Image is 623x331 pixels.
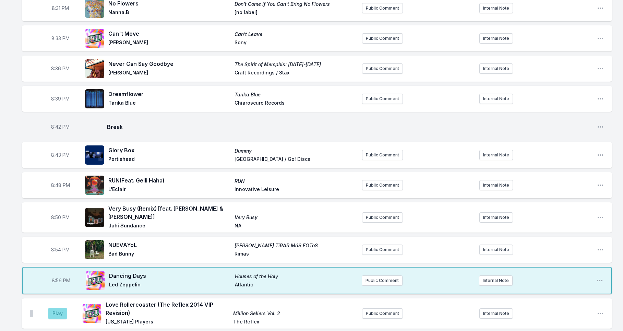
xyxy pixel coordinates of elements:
[479,150,513,160] button: Internal Note
[85,89,104,108] img: Tarika Blue
[108,204,230,221] span: Very Busy (Remix) [feat. [PERSON_NAME] & [PERSON_NAME]]
[51,182,70,189] span: Timestamp
[108,9,230,17] span: Nanna.B
[235,186,357,194] span: Innovative Leisure
[108,156,230,164] span: Portishead
[235,214,357,221] span: Very Busy
[52,5,69,12] span: Timestamp
[235,61,357,68] span: The Spirit of Memphis: [DATE]-[DATE]
[233,318,357,327] span: The Reflex
[30,310,33,317] img: Drag Handle
[85,59,104,78] img: The Spirit of Memphis: 1962-1976
[597,310,604,317] button: Open playlist item options
[108,146,230,154] span: Glory Box
[108,39,230,47] span: [PERSON_NAME]
[597,65,604,72] button: Open playlist item options
[597,35,604,42] button: Open playlist item options
[85,240,104,259] img: DeBÍ TiRAR MáS FOToS
[108,90,230,98] span: Dreamflower
[82,304,101,323] img: Million Sellers Vol. 2
[48,308,67,319] button: Play
[108,99,230,108] span: Tarika Blue
[362,63,403,74] button: Public Comment
[235,250,357,259] span: Rimas
[235,91,357,98] span: Tarika Blue
[106,300,229,317] span: Love Rollercoaster (The Reflex 2014 VIP Revision)
[235,31,357,38] span: Can't Leave
[233,310,357,317] span: Million Sellers Vol. 2
[235,281,357,289] span: Atlantic
[51,95,70,102] span: Timestamp
[51,65,70,72] span: Timestamp
[51,246,70,253] span: Timestamp
[479,63,513,74] button: Internal Note
[235,156,357,164] span: [GEOGRAPHIC_DATA] / Go! Discs
[479,245,513,255] button: Internal Note
[362,94,403,104] button: Public Comment
[362,275,403,286] button: Public Comment
[479,180,513,190] button: Internal Note
[362,33,403,44] button: Public Comment
[479,275,513,286] button: Internal Note
[362,245,403,255] button: Public Comment
[108,29,230,38] span: Can't Move
[109,281,231,289] span: Led Zeppelin
[597,123,604,130] button: Open playlist item options
[479,212,513,223] button: Internal Note
[108,222,230,230] span: Jahi Sundance
[85,176,104,195] img: RUN
[51,35,70,42] span: Timestamp
[362,308,403,319] button: Public Comment
[597,5,604,12] button: Open playlist item options
[109,272,231,280] span: Dancing Days
[235,39,357,47] span: Sony
[597,214,604,221] button: Open playlist item options
[597,95,604,102] button: Open playlist item options
[235,222,357,230] span: NA
[362,3,403,13] button: Public Comment
[108,186,230,194] span: L'Eclair
[235,242,357,249] span: [PERSON_NAME] TiRAR MáS FOToS
[108,241,230,249] span: NUEVAYoL
[479,3,513,13] button: Internal Note
[85,145,104,165] img: Dummy
[597,246,604,253] button: Open playlist item options
[235,273,357,280] span: Houses of the Holy
[107,123,591,131] span: Break
[108,250,230,259] span: Bad Bunny
[597,152,604,158] button: Open playlist item options
[479,94,513,104] button: Internal Note
[235,9,357,17] span: [no label]
[51,214,70,221] span: Timestamp
[235,99,357,108] span: Chiaroscuro Records
[108,60,230,68] span: Never Can Say Goodbye
[596,277,603,284] button: Open playlist item options
[597,182,604,189] button: Open playlist item options
[235,1,357,8] span: Don't Come If You Can't Bring No Flowers
[85,208,104,227] img: Very Busy
[362,212,403,223] button: Public Comment
[86,271,105,290] img: Houses of the Holy
[51,152,70,158] span: Timestamp
[235,69,357,78] span: Craft Recordings / Stax
[235,147,357,154] span: Dummy
[108,176,230,185] span: RUN (Feat. Gelli Haha)
[362,150,403,160] button: Public Comment
[85,29,104,48] img: Can't Leave
[51,123,70,130] span: Timestamp
[479,33,513,44] button: Internal Note
[108,69,230,78] span: [PERSON_NAME]
[362,180,403,190] button: Public Comment
[479,308,513,319] button: Internal Note
[52,277,70,284] span: Timestamp
[235,178,357,185] span: RUN
[106,318,229,327] span: [US_STATE] Players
